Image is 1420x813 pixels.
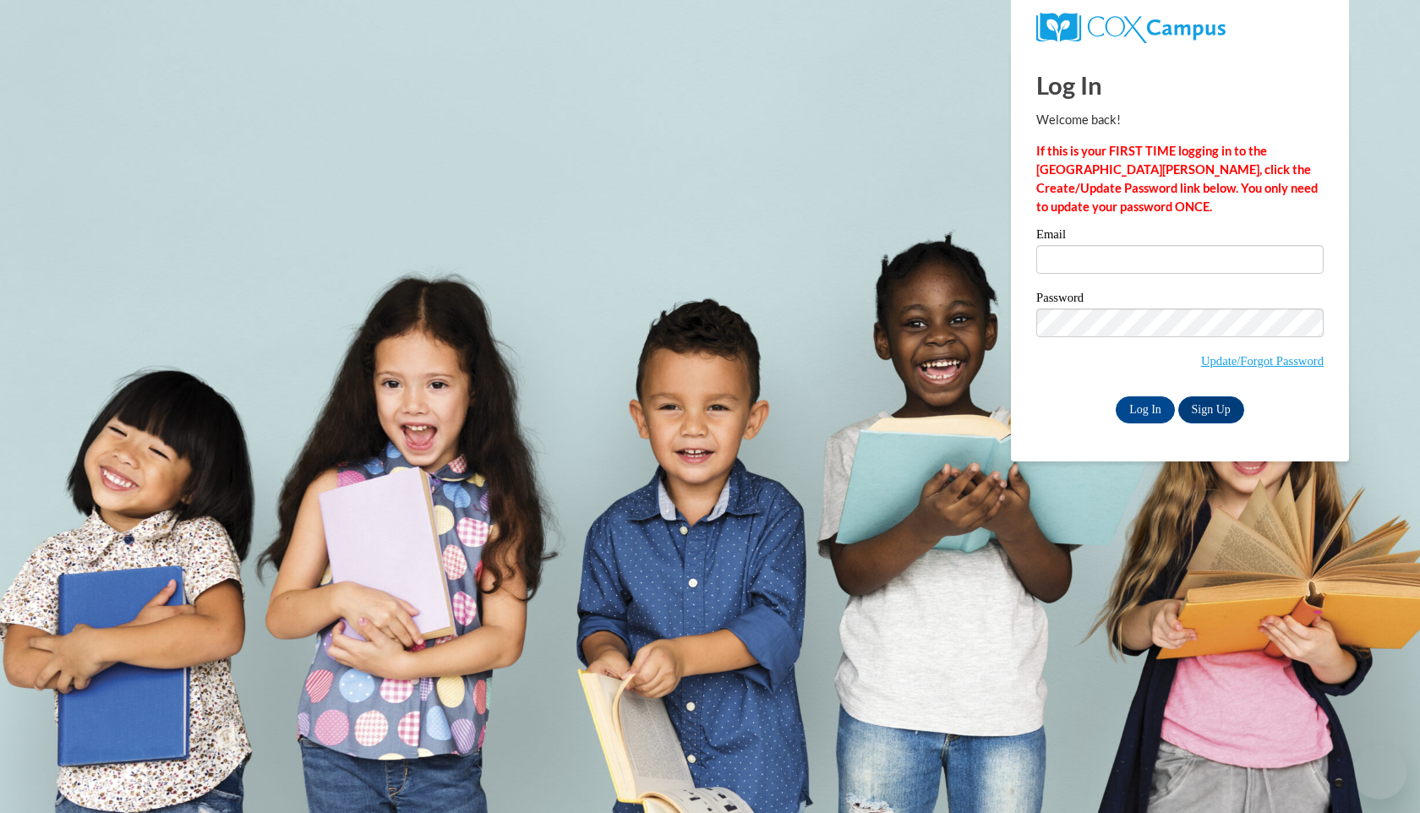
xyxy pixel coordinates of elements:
[1036,68,1324,102] h1: Log In
[1201,354,1324,368] a: Update/Forgot Password
[1036,111,1324,129] p: Welcome back!
[1178,396,1244,423] a: Sign Up
[1116,396,1175,423] input: Log In
[1036,13,1226,43] img: COX Campus
[1036,292,1324,308] label: Password
[1036,13,1324,43] a: COX Campus
[1036,228,1324,245] label: Email
[1352,745,1406,799] iframe: Button to launch messaging window
[1036,144,1318,214] strong: If this is your FIRST TIME logging in to the [GEOGRAPHIC_DATA][PERSON_NAME], click the Create/Upd...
